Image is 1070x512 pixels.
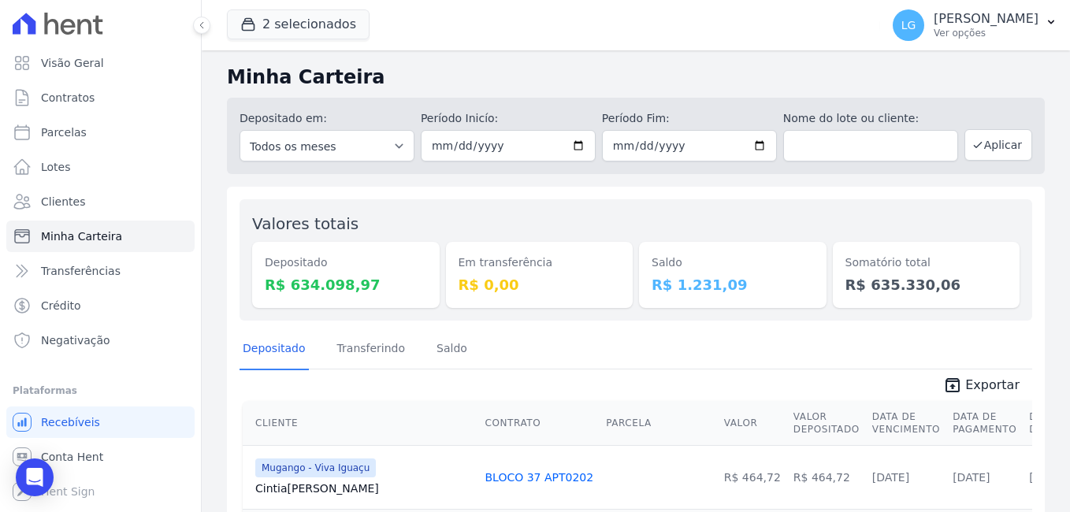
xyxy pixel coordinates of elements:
[252,214,359,233] label: Valores totais
[6,290,195,321] a: Crédito
[6,441,195,473] a: Conta Hent
[845,254,1008,271] dt: Somatório total
[1029,471,1066,484] a: [DATE]
[255,458,376,477] span: Mugango - Viva Iguaçu
[485,471,593,484] a: BLOCO 37 APT0202
[227,9,370,39] button: 2 selecionados
[6,186,195,217] a: Clientes
[459,254,621,271] dt: Em transferência
[718,445,787,509] td: R$ 464,72
[652,274,814,295] dd: R$ 1.231,09
[934,27,1038,39] p: Ver opções
[931,376,1032,398] a: unarchive Exportar
[845,274,1008,295] dd: R$ 635.330,06
[718,401,787,446] th: Valor
[41,124,87,140] span: Parcelas
[6,406,195,438] a: Recebíveis
[965,376,1020,395] span: Exportar
[255,480,472,496] a: Cintia[PERSON_NAME]
[41,55,104,71] span: Visão Geral
[41,159,71,175] span: Lotes
[240,329,309,370] a: Depositado
[652,254,814,271] dt: Saldo
[13,381,188,400] div: Plataformas
[41,194,85,210] span: Clientes
[227,63,1045,91] h2: Minha Carteira
[265,254,427,271] dt: Depositado
[6,255,195,287] a: Transferências
[421,110,596,127] label: Período Inicío:
[41,298,81,314] span: Crédito
[16,458,54,496] div: Open Intercom Messenger
[41,228,122,244] span: Minha Carteira
[787,401,866,446] th: Valor Depositado
[787,445,866,509] td: R$ 464,72
[478,401,600,446] th: Contrato
[943,376,962,395] i: unarchive
[240,112,327,124] label: Depositado em:
[41,414,100,430] span: Recebíveis
[6,325,195,356] a: Negativação
[964,129,1032,161] button: Aplicar
[600,401,718,446] th: Parcela
[459,274,621,295] dd: R$ 0,00
[872,471,909,484] a: [DATE]
[953,471,990,484] a: [DATE]
[880,3,1070,47] button: LG [PERSON_NAME] Ver opções
[6,47,195,79] a: Visão Geral
[866,401,946,446] th: Data de Vencimento
[6,82,195,113] a: Contratos
[6,221,195,252] a: Minha Carteira
[934,11,1038,27] p: [PERSON_NAME]
[243,401,478,446] th: Cliente
[334,329,409,370] a: Transferindo
[6,151,195,183] a: Lotes
[433,329,470,370] a: Saldo
[41,263,121,279] span: Transferências
[901,20,916,31] span: LG
[41,90,95,106] span: Contratos
[6,117,195,148] a: Parcelas
[783,110,958,127] label: Nome do lote ou cliente:
[41,332,110,348] span: Negativação
[265,274,427,295] dd: R$ 634.098,97
[602,110,777,127] label: Período Fim:
[41,449,103,465] span: Conta Hent
[946,401,1023,446] th: Data de Pagamento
